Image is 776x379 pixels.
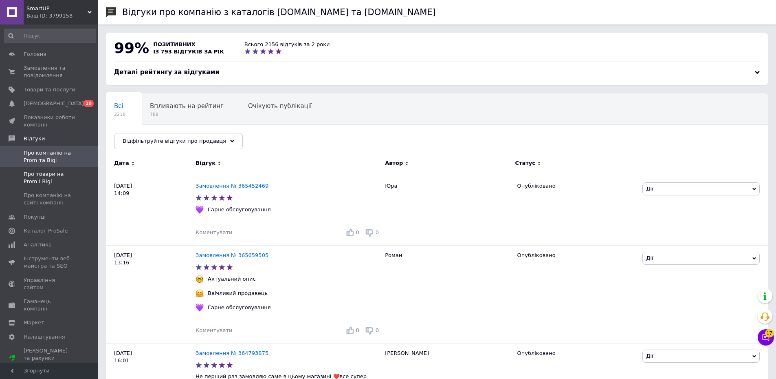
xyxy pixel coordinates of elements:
[106,125,213,156] div: Опубліковані без коментаря
[153,49,224,55] span: із 793 відгуків за рік
[114,68,760,77] div: Деталі рейтингу за відгуками
[196,252,268,258] a: Замовлення № 365659505
[24,192,75,206] span: Про компанію на сайті компанії
[646,353,653,359] span: Дії
[24,64,75,79] span: Замовлення та повідомлення
[24,86,75,93] span: Товари та послуги
[206,290,270,297] div: Ввічливий продавець
[196,206,204,214] img: :purple_heart:
[122,7,436,17] h1: Відгуки про компанію з каталогів [DOMAIN_NAME] та [DOMAIN_NAME]
[196,229,232,236] div: Коментувати
[376,327,379,333] span: 0
[24,100,84,107] span: [DEMOGRAPHIC_DATA]
[123,138,226,144] span: Відфільтруйте відгуки про продавця
[646,186,653,192] span: Дії
[206,206,273,213] div: Гарне обслуговування
[114,69,220,76] span: Деталі рейтингу за відгуками
[24,319,44,326] span: Маркет
[646,255,653,261] span: Дії
[24,255,75,270] span: Інструменти веб-майстра та SEO
[106,176,196,245] div: [DATE] 14:09
[206,304,273,311] div: Гарне обслуговування
[385,160,403,167] span: Автор
[24,347,75,370] span: [PERSON_NAME] та рахунки
[196,275,204,283] img: :nerd_face:
[24,51,46,58] span: Головна
[765,329,774,337] span: 17
[114,133,197,141] span: Опубліковані без комен...
[356,327,359,333] span: 0
[150,102,224,110] span: Впливають на рейтинг
[24,135,45,142] span: Відгуки
[26,12,98,20] div: Ваш ID: 3799158
[114,111,125,117] span: 2218
[517,182,636,190] div: Опубліковано
[515,160,535,167] span: Статус
[84,100,94,107] span: 10
[24,277,75,291] span: Управління сайтом
[24,213,46,221] span: Покупці
[196,304,204,312] img: :purple_heart:
[196,327,232,334] div: Коментувати
[4,29,96,43] input: Пошук
[376,229,379,235] span: 0
[114,40,149,56] span: 99%
[153,41,196,47] span: позитивних
[517,252,636,259] div: Опубліковано
[24,241,52,248] span: Аналітика
[196,327,232,333] span: Коментувати
[196,350,268,356] a: Замовлення № 364793875
[517,350,636,357] div: Опубліковано
[24,171,75,185] span: Про товари на Prom і Bigl
[381,245,513,343] div: Роман
[24,298,75,313] span: Гаманець компанії
[244,41,330,48] div: Всього 2156 відгуків за 2 роки
[206,275,258,283] div: Актуальний опис
[150,111,224,117] span: 789
[356,229,359,235] span: 0
[106,245,196,343] div: [DATE] 13:16
[196,160,215,167] span: Відгук
[114,102,123,110] span: Всі
[381,176,513,245] div: Юра
[24,227,68,235] span: Каталог ProSale
[114,160,129,167] span: Дата
[196,229,232,235] span: Коментувати
[196,183,268,189] a: Замовлення № 365452469
[758,329,774,346] button: Чат з покупцем17
[24,333,65,341] span: Налаштування
[248,102,312,110] span: Очікують публікації
[24,362,75,369] div: Prom топ
[26,5,88,12] span: SmartUP
[24,149,75,164] span: Про компанію на Prom та Bigl
[196,289,204,297] img: :hugging_face:
[24,114,75,129] span: Показники роботи компанії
